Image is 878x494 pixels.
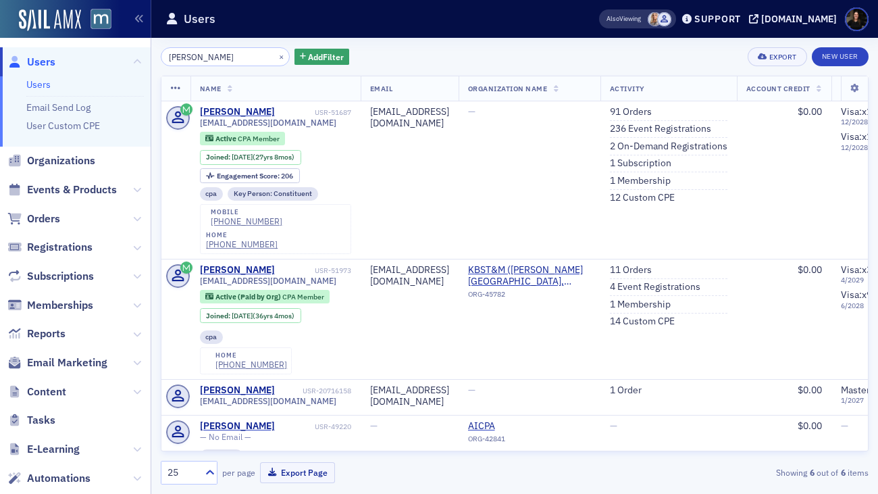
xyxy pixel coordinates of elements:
[81,9,111,32] a: View Homepage
[200,187,224,201] div: cpa
[610,385,642,397] a: 1 Order
[746,84,810,93] span: Account Credit
[200,276,336,286] span: [EMAIL_ADDRESS][DOMAIN_NAME]
[812,47,869,66] a: New User
[200,106,275,118] div: [PERSON_NAME]
[468,84,548,93] span: Organization Name
[215,360,287,370] div: [PHONE_NUMBER]
[749,14,842,24] button: [DOMAIN_NAME]
[282,292,324,301] span: CPA Member
[200,449,244,463] div: instructor
[27,240,93,255] span: Registrations
[294,49,350,66] button: AddFilter
[610,157,671,170] a: 1 Subscription
[206,153,232,162] span: Joined :
[91,9,111,30] img: SailAMX
[761,13,837,25] div: [DOMAIN_NAME]
[610,123,711,135] a: 236 Event Registrations
[7,355,107,370] a: Email Marketing
[370,420,378,432] span: —
[211,216,282,226] a: [PHONE_NUMBER]
[277,266,351,275] div: USR-51973
[200,396,336,406] span: [EMAIL_ADDRESS][DOMAIN_NAME]
[167,466,197,480] div: 25
[610,192,675,204] a: 12 Custom CPE
[841,420,848,432] span: —
[200,308,301,323] div: Joined: 1989-05-19 00:00:00
[370,385,449,408] div: [EMAIL_ADDRESS][DOMAIN_NAME]
[468,384,475,396] span: —
[217,172,293,180] div: 206
[222,466,255,478] label: per page
[7,442,80,457] a: E-Learning
[27,212,60,226] span: Orders
[610,84,645,93] span: Activity
[610,141,727,153] a: 2 On-Demand Registrations
[205,134,279,143] a: Active CPA Member
[807,466,817,478] strong: 6
[211,208,282,216] div: mobile
[206,231,278,239] div: home
[26,78,51,91] a: Users
[694,13,741,25] div: Support
[657,12,671,26] span: Justin Chase
[27,298,93,313] span: Memberships
[215,351,287,360] div: home
[215,134,238,143] span: Active
[845,7,869,31] span: Profile
[468,290,591,303] div: ORG-45782
[228,187,318,201] div: Key Person: Constituent
[277,387,351,395] div: USR-20716158
[308,51,344,63] span: Add Filter
[200,132,286,145] div: Active: Active: CPA Member
[200,385,275,397] a: [PERSON_NAME]
[260,462,335,483] button: Export Page
[7,269,94,284] a: Subscriptions
[19,9,81,31] a: SailAMX
[468,420,591,433] a: AICPA
[27,182,117,197] span: Events & Products
[7,153,95,168] a: Organizations
[200,420,275,433] a: [PERSON_NAME]
[27,269,94,284] span: Subscriptions
[748,47,806,66] button: Export
[232,312,294,320] div: (36yrs 4mos)
[7,385,66,399] a: Content
[7,240,93,255] a: Registrations
[610,281,700,293] a: 4 Event Registrations
[27,55,55,70] span: Users
[200,84,222,93] span: Name
[610,316,675,328] a: 14 Custom CPE
[798,105,822,118] span: $0.00
[610,175,671,187] a: 1 Membership
[7,413,55,428] a: Tasks
[27,355,107,370] span: Email Marketing
[798,420,822,432] span: $0.00
[606,14,619,23] div: Also
[27,385,66,399] span: Content
[200,118,336,128] span: [EMAIL_ADDRESS][DOMAIN_NAME]
[798,384,822,396] span: $0.00
[610,420,617,432] span: —
[232,311,253,320] span: [DATE]
[7,471,91,486] a: Automations
[642,466,869,478] div: Showing out of items
[277,108,351,117] div: USR-51687
[232,153,294,162] div: (27yrs 8mos)
[206,312,232,320] span: Joined :
[610,106,652,118] a: 91 Orders
[200,330,224,344] div: cpa
[200,168,300,183] div: Engagement Score: 206
[26,101,91,114] a: Email Send Log
[200,432,251,442] span: — No Email —
[200,264,275,276] a: [PERSON_NAME]
[276,50,288,62] button: ×
[468,435,591,448] div: ORG-42841
[7,212,60,226] a: Orders
[370,264,449,288] div: [EMAIL_ADDRESS][DOMAIN_NAME]
[468,105,475,118] span: —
